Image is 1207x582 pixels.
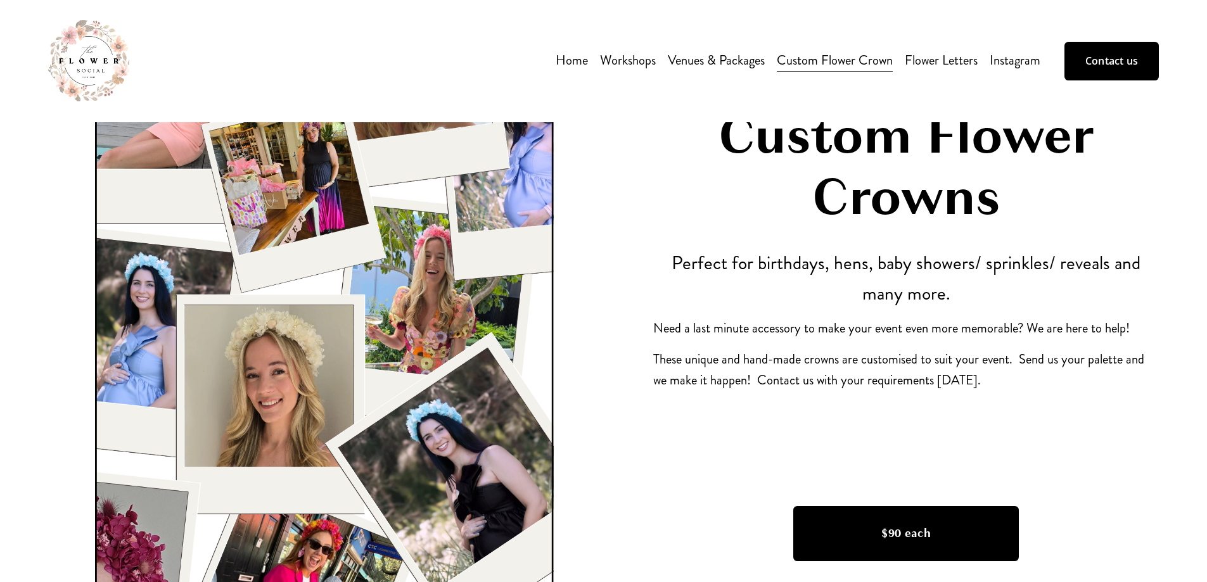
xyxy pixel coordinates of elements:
[600,51,656,72] span: Workshops
[905,49,978,73] a: Flower Letters
[793,506,1019,560] a: $90 each
[653,319,1158,339] p: Need a last minute accessory to make your event even more memorable? We are here to help!
[668,49,765,73] a: Venues & Packages
[600,49,656,73] a: folder dropdown
[777,49,893,73] a: Custom Flower Crown
[556,49,588,73] a: Home
[653,350,1158,391] p: These unique and hand-made crowns are customised to suit your event. Send us your palette and we ...
[1064,42,1158,80] a: Contact us
[653,105,1158,228] h1: Custom Flower Crowns
[48,20,129,101] img: The Flower Social
[990,49,1040,73] a: Instagram
[653,248,1158,308] p: Perfect for birthdays, hens, baby showers/ sprinkles/ reveals and many more.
